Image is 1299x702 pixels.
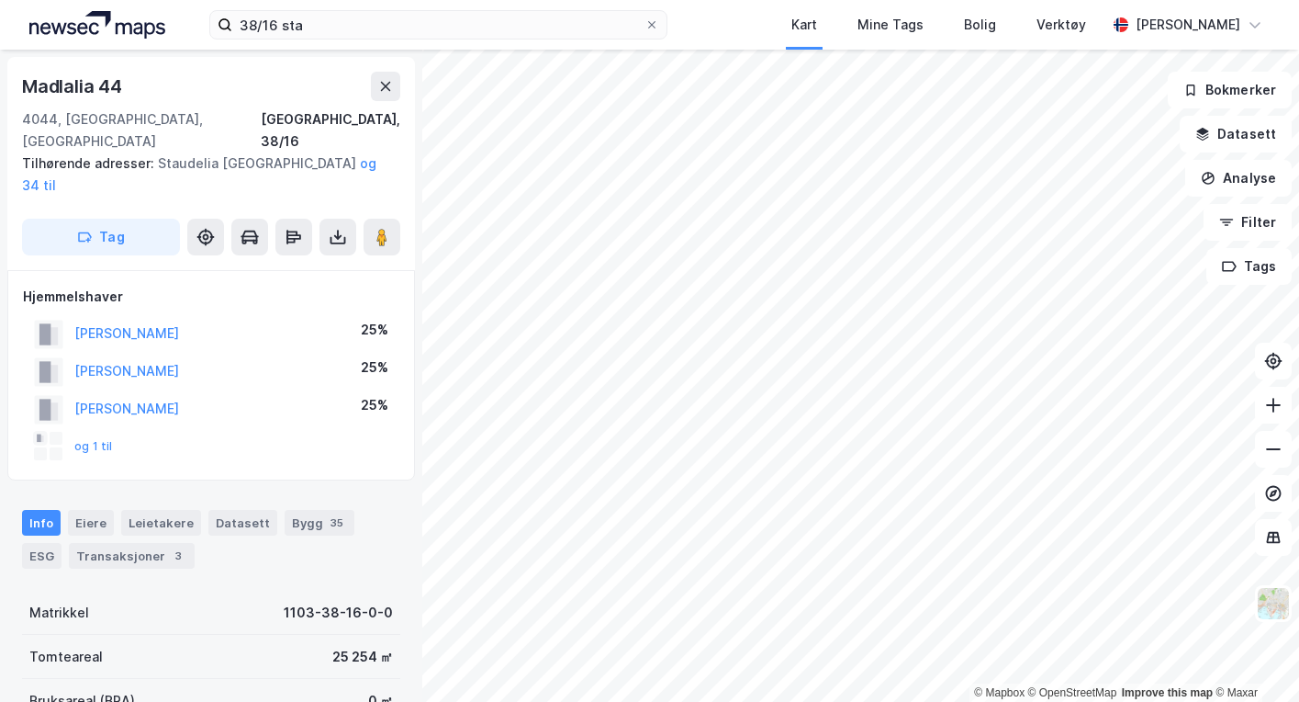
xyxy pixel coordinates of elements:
[1204,204,1292,241] button: Filter
[208,510,277,536] div: Datasett
[69,543,195,569] div: Transaksjoner
[29,11,165,39] img: logo.a4113a55bc3d86da70a041830d287a7e.svg
[29,602,89,624] div: Matrikkel
[22,510,61,536] div: Info
[1207,614,1299,702] iframe: Chat Widget
[791,14,817,36] div: Kart
[332,646,393,668] div: 25 254 ㎡
[361,357,388,379] div: 25%
[22,219,180,255] button: Tag
[1180,116,1292,153] button: Datasett
[284,602,393,624] div: 1103-38-16-0-0
[857,14,924,36] div: Mine Tags
[22,155,158,171] span: Tilhørende adresser:
[1185,160,1292,197] button: Analyse
[22,543,62,569] div: ESG
[1036,14,1086,36] div: Verktøy
[974,686,1025,699] a: Mapbox
[169,547,187,565] div: 3
[29,646,103,668] div: Tomteareal
[22,153,386,197] div: Staudelia [GEOGRAPHIC_DATA]
[68,510,114,536] div: Eiere
[261,108,400,153] div: [GEOGRAPHIC_DATA], 38/16
[1028,686,1117,699] a: OpenStreetMap
[327,514,347,532] div: 35
[22,72,126,101] div: Madlalia 44
[1206,248,1292,285] button: Tags
[285,510,354,536] div: Bygg
[361,319,388,341] div: 25%
[23,286,399,308] div: Hjemmelshaver
[1136,14,1240,36] div: [PERSON_NAME]
[121,510,201,536] div: Leietakere
[1168,72,1292,108] button: Bokmerker
[22,108,261,153] div: 4044, [GEOGRAPHIC_DATA], [GEOGRAPHIC_DATA]
[232,11,644,39] input: Søk på adresse, matrikkel, gårdeiere, leietakere eller personer
[361,394,388,416] div: 25%
[964,14,996,36] div: Bolig
[1256,586,1291,621] img: Z
[1122,686,1213,699] a: Improve this map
